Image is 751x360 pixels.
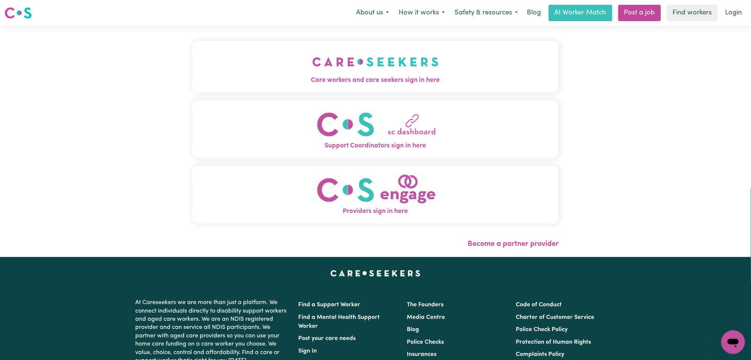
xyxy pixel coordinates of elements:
iframe: Button to launch messaging window [721,330,745,354]
a: Blog [523,5,546,21]
img: Careseekers logo [4,6,32,20]
button: Support Coordinators sign in here [192,100,559,158]
button: About us [351,5,394,21]
a: Find a Mental Health Support Worker [299,314,380,329]
a: Sign In [299,348,317,354]
button: Care workers and care seekers sign in here [192,41,559,93]
a: Careseekers home page [330,270,421,276]
a: Find a Support Worker [299,302,360,308]
a: Insurances [407,351,437,357]
a: Find workers [667,5,718,21]
a: Become a partner provider [468,240,559,248]
span: Support Coordinators sign in here [192,141,559,151]
button: How it works [394,5,450,21]
a: Police Checks [407,339,444,345]
a: Post your care needs [299,336,356,341]
span: Care workers and care seekers sign in here [192,76,559,85]
span: Providers sign in here [192,207,559,216]
a: Login [721,5,747,21]
a: Protection of Human Rights [516,339,591,345]
a: Complaints Policy [516,351,564,357]
a: Blog [407,327,419,333]
a: AI Worker Match [549,5,612,21]
button: Providers sign in here [192,166,559,224]
a: Media Centre [407,314,445,320]
a: The Founders [407,302,444,308]
a: Post a job [618,5,661,21]
a: Police Check Policy [516,327,568,333]
a: Charter of Customer Service [516,314,594,320]
a: Careseekers logo [4,4,32,21]
button: Safety & resources [450,5,523,21]
a: Code of Conduct [516,302,562,308]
